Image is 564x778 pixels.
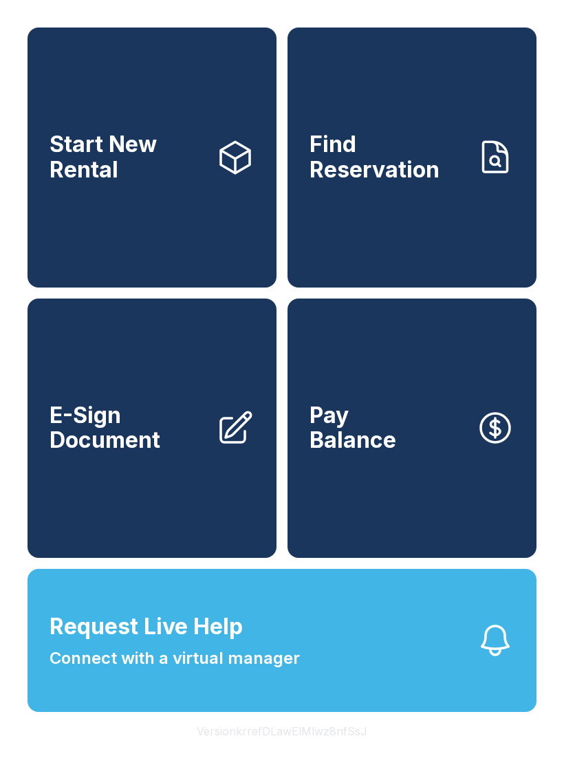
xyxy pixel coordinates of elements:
button: Request Live HelpConnect with a virtual manager [28,569,536,712]
a: Start New Rental [28,28,276,288]
span: Start New Rental [50,132,205,182]
span: E-Sign Document [50,403,205,453]
span: Request Live Help [50,610,243,643]
span: Connect with a virtual manager [50,646,300,671]
button: VersionkrrefDLawElMlwz8nfSsJ [186,712,378,750]
a: Find Reservation [288,28,536,288]
a: E-Sign Document [28,299,276,559]
span: Find Reservation [310,132,465,182]
button: PayBalance [288,299,536,559]
span: Pay Balance [310,403,396,453]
